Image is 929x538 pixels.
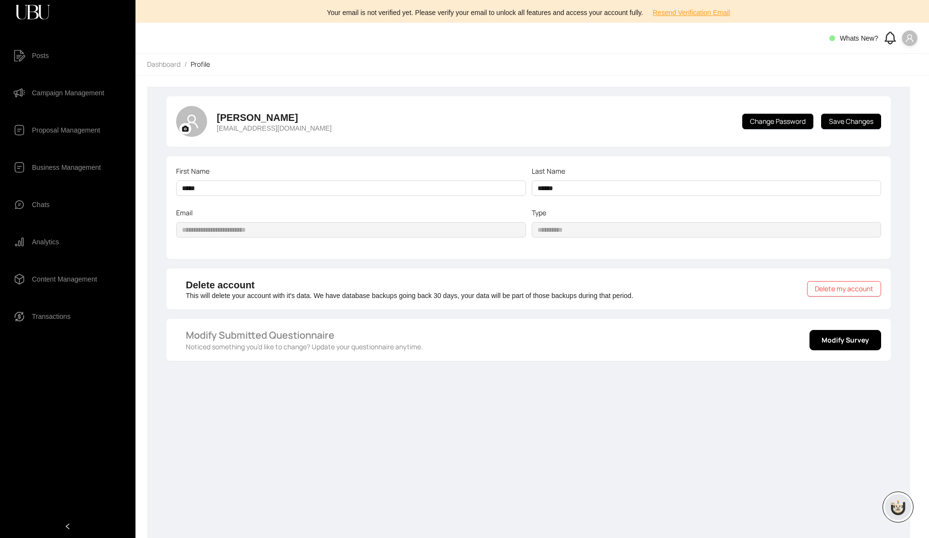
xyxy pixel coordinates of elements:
label: Type [532,208,553,218]
span: Change Password [750,116,806,127]
h4: [PERSON_NAME] [217,111,331,124]
span: Proposal Management [32,120,100,140]
li: / [184,60,187,69]
span: Analytics [32,232,59,252]
span: Transactions [32,307,71,326]
span: user [184,114,199,129]
button: Save Changes [821,114,881,129]
span: Business Management [32,158,101,177]
span: Modify Survey [822,335,869,345]
span: Posts [32,46,49,65]
button: Resend Verification Email [645,5,738,20]
button: Change Password [742,114,813,129]
img: chatboticon-C4A3G2IU.png [888,497,908,517]
div: This will delete your account with it's data. We have database backups going back 30 days, your d... [186,278,799,299]
p: [EMAIL_ADDRESS][DOMAIN_NAME] [217,124,331,132]
div: Your email is not verified yet. Please verify your email to unlock all features and access your a... [141,5,923,20]
button: Delete my account [807,281,881,297]
span: Dashboard [147,60,180,69]
div: Noticed something you’d like to change? Update your questionnaire anytime. [186,329,809,351]
span: left [64,523,71,530]
span: Profile [191,60,210,69]
label: Last Name [532,166,572,177]
label: Email [176,208,199,218]
span: Content Management [32,269,97,289]
span: Resend Verification Email [653,7,730,18]
span: Save Changes [829,116,873,127]
span: Whats New? [840,34,878,42]
span: user [905,34,914,43]
h4: Delete account [186,278,799,292]
button: Modify Survey [809,330,881,350]
label: First Name [176,166,216,177]
span: Campaign Management [32,83,104,103]
h4: Modify Submitted Questionnaire [186,329,809,342]
span: Chats [32,195,50,214]
span: Delete my account [815,284,873,294]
